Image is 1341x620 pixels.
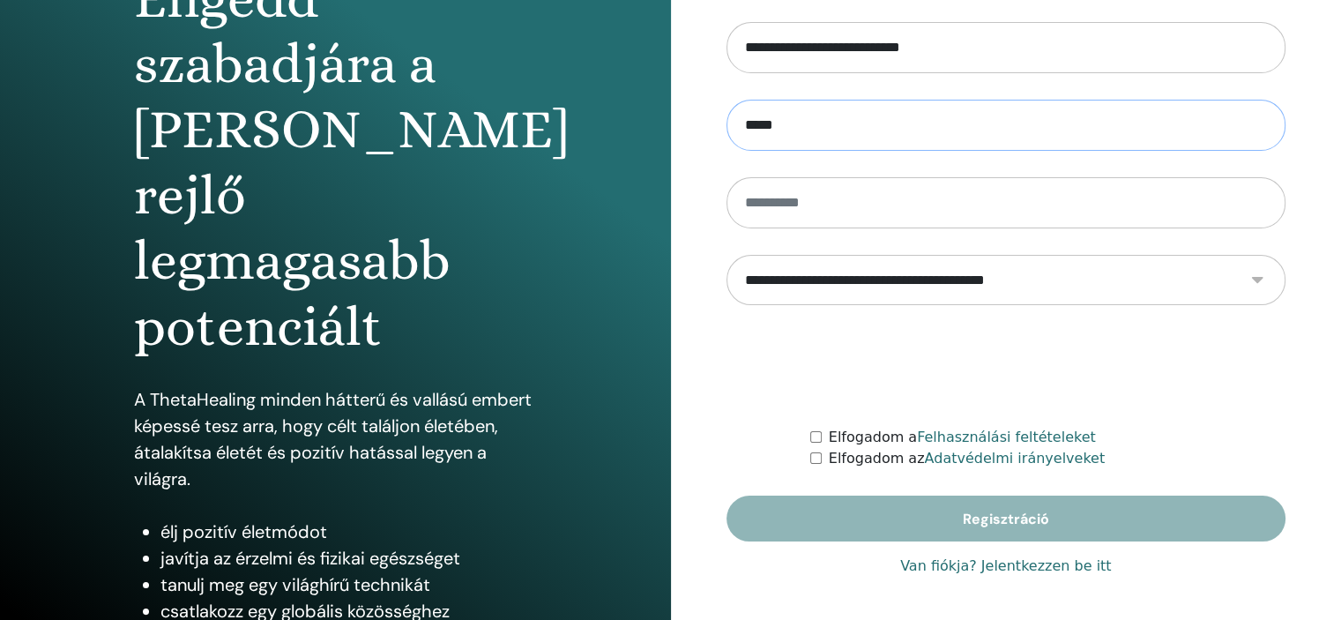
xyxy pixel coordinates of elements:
[829,450,925,467] font: Elfogadom az
[160,520,327,543] font: élj pozitív életmódot
[872,332,1140,400] iframe: reCAPTCHA
[900,556,1111,577] a: Van fiókja? Jelentkezzen be itt
[829,429,917,445] font: Elfogadom a
[160,573,430,596] font: tanulj meg egy világhírű technikát
[917,429,1096,445] a: Felhasználási feltételeket
[924,450,1105,467] a: Adatvédelmi irányelveket
[160,547,460,570] font: javítja az érzelmi és fizikai egészséget
[900,557,1111,574] font: Van fiókja? Jelentkezzen be itt
[134,388,532,490] font: A ThetaHealing minden hátterű és vallású embert képessé tesz arra, hogy célt találjon életében, á...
